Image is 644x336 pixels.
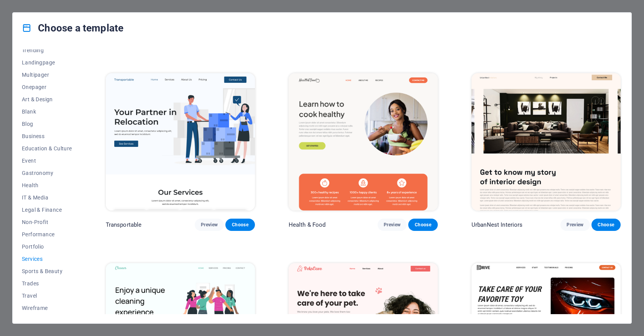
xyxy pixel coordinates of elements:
button: Legal & Finance [22,204,72,216]
span: Health [22,182,72,188]
span: Choose [414,222,431,228]
button: Travel [22,290,72,302]
button: Blank [22,105,72,118]
span: Performance [22,231,72,237]
span: Onepager [22,84,72,90]
span: IT & Media [22,194,72,201]
span: Choose [598,222,614,228]
button: Art & Design [22,93,72,105]
button: Preview [195,219,224,231]
button: Choose [225,219,255,231]
h4: Choose a template [22,22,123,34]
span: Art & Design [22,96,72,102]
button: Onepager [22,81,72,93]
span: Event [22,158,72,164]
button: Preview [560,219,590,231]
button: Choose [408,219,437,231]
img: UrbanNest Interiors [472,73,621,211]
button: Trades [22,277,72,290]
button: IT & Media [22,191,72,204]
span: Gastronomy [22,170,72,176]
button: Non-Profit [22,216,72,228]
button: Sports & Beauty [22,265,72,277]
p: UrbanNest Interiors [472,221,523,229]
span: Business [22,133,72,139]
span: Blog [22,121,72,127]
span: Blank [22,109,72,115]
span: Wireframe [22,305,72,311]
span: Education & Culture [22,145,72,152]
img: Transportable [106,73,255,211]
button: Trending [22,44,72,56]
button: Portfolio [22,240,72,253]
span: Trending [22,47,72,53]
span: Preview [201,222,218,228]
button: Wireframe [22,302,72,314]
button: Services [22,253,72,265]
button: Event [22,155,72,167]
button: Performance [22,228,72,240]
button: Preview [378,219,407,231]
button: Landingpage [22,56,72,69]
button: Gastronomy [22,167,72,179]
span: Non-Profit [22,219,72,225]
span: Preview [567,222,583,228]
span: Portfolio [22,244,72,250]
span: Multipager [22,72,72,78]
p: Health & Food [289,221,326,229]
span: Services [22,256,72,262]
button: Multipager [22,69,72,81]
span: Legal & Finance [22,207,72,213]
button: Business [22,130,72,142]
span: Sports & Beauty [22,268,72,274]
img: Health & Food [289,73,438,211]
span: Choose [232,222,248,228]
button: Health [22,179,72,191]
span: Landingpage [22,59,72,66]
span: Travel [22,293,72,299]
span: Trades [22,280,72,287]
button: Education & Culture [22,142,72,155]
button: Choose [591,219,621,231]
p: Transportable [106,221,142,229]
button: Blog [22,118,72,130]
span: Preview [384,222,401,228]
